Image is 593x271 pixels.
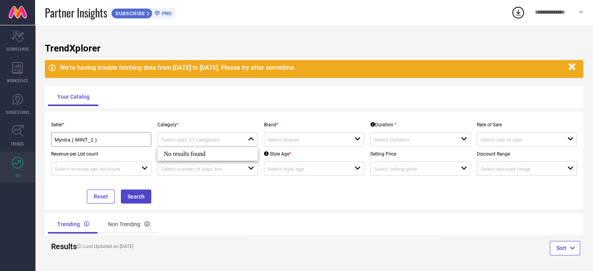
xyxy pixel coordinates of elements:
span: SUGGESTIONS [6,109,30,115]
input: Select style age [267,166,346,172]
a: SUBSCRIBEPRO [111,6,175,19]
input: Select rate of sale [480,137,559,143]
div: Myntra ( MINT_1 ) [55,136,148,143]
span: TRENDS [11,141,24,147]
div: Style Age [264,151,291,157]
div: Open download list [511,5,525,19]
input: Select discount range [480,166,559,172]
span: SUBSCRIBE [112,11,147,16]
span: Partner Insights [45,5,107,21]
p: Revenue per List count [51,151,151,157]
span: PRO [160,11,172,16]
p: Rate of Sale [477,122,577,128]
input: Select Duration [374,137,452,143]
span: WORKSPACE [7,78,28,83]
input: Select brands [267,137,346,143]
h2: Results [51,242,67,251]
button: Search [121,190,151,204]
h1: TrendXplorer [45,43,583,54]
input: Select revenue per list count [55,166,133,172]
input: Select seller [55,137,138,143]
p: Discount Range [477,151,577,157]
p: Brand [264,122,364,128]
button: Sort [550,241,580,255]
div: We're having trouble fetching data from [DATE] to [DATE]. Please try after sometime. [60,64,565,71]
div: Non Trending [99,215,159,234]
input: Select upto 10 categories [161,137,239,143]
span: SCORECARDS [6,46,29,52]
div: No results found [158,147,258,161]
div: Your Catalog [48,87,99,106]
button: Reset [87,190,115,204]
p: Selling Price [370,151,471,157]
input: Select number of days live [161,166,239,172]
p: Category [158,122,258,128]
h4: Last Updated on [DATE] [73,244,286,249]
input: Select selling price [374,166,452,172]
p: Seller [51,122,151,128]
div: Trending [48,215,99,234]
div: Duration [370,122,397,128]
span: FWD [14,172,21,178]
